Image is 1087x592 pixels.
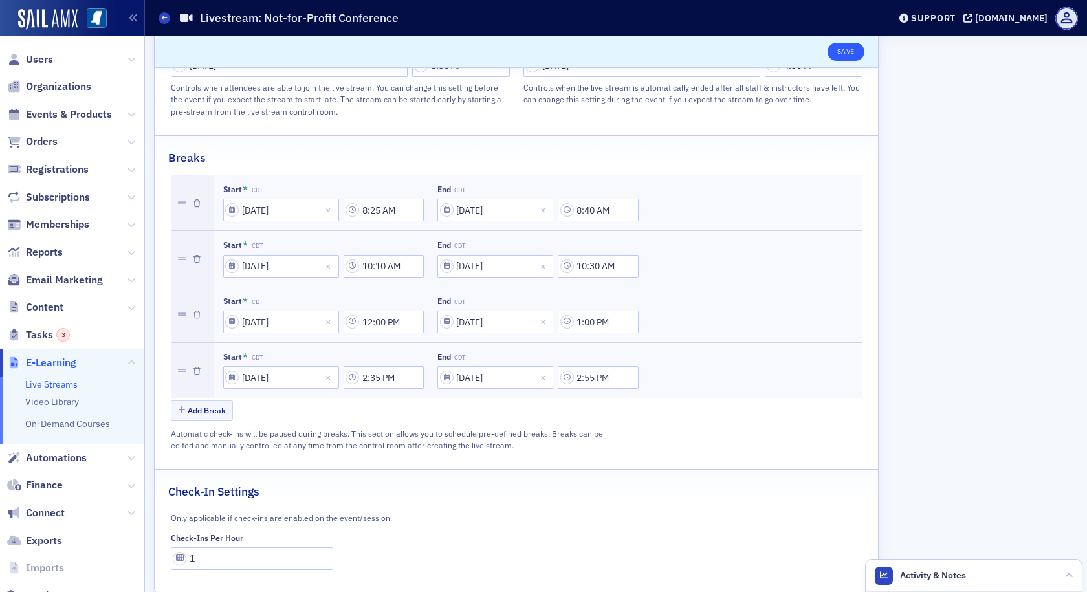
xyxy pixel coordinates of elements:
[322,255,339,278] button: Close
[7,80,91,94] a: Organizations
[454,298,465,306] span: CDT
[25,396,79,408] a: Video Library
[7,217,89,232] a: Memberships
[7,478,63,492] a: Finance
[437,184,451,194] div: End
[437,199,553,221] input: MM/DD/YYYY
[7,162,89,177] a: Registrations
[7,52,53,67] a: Users
[344,199,424,221] input: 00:00 AM
[243,240,248,249] abbr: This field is required
[7,328,70,342] a: Tasks3
[223,366,339,389] input: MM/DD/YYYY
[243,296,248,305] abbr: This field is required
[7,356,76,370] a: E-Learning
[25,378,78,390] a: Live Streams
[171,400,234,421] button: Add Break
[26,478,63,492] span: Finance
[975,12,1048,24] div: [DOMAIN_NAME]
[168,483,259,500] h2: Check-In Settings
[437,366,553,389] input: MM/DD/YYYY
[900,569,966,582] span: Activity & Notes
[223,311,339,333] input: MM/DD/YYYY
[7,107,112,122] a: Events & Products
[78,8,107,30] a: View Homepage
[437,311,553,333] input: MM/DD/YYYY
[344,311,424,333] input: 00:00 AM
[828,43,864,61] button: Save
[344,366,424,389] input: 00:00 AM
[56,328,70,342] div: 3
[558,199,639,221] input: 00:00 AM
[322,311,339,333] button: Close
[558,311,639,333] input: 00:00 AM
[322,199,339,221] button: Close
[252,186,263,194] span: CDT
[7,561,64,575] a: Imports
[7,451,87,465] a: Automations
[243,352,248,361] abbr: This field is required
[26,328,70,342] span: Tasks
[7,506,65,520] a: Connect
[26,135,58,149] span: Orders
[523,82,862,105] div: Controls when the live stream is automatically ended after all staff & instructors have left. You...
[7,300,63,314] a: Content
[168,149,206,166] h2: Breaks
[18,9,78,30] img: SailAMX
[223,255,339,278] input: MM/DD/YYYY
[454,186,465,194] span: CDT
[536,311,553,333] button: Close
[7,135,58,149] a: Orders
[223,199,339,221] input: MM/DD/YYYY
[26,217,89,232] span: Memberships
[7,273,103,287] a: Email Marketing
[26,107,112,122] span: Events & Products
[87,8,107,28] img: SailAMX
[7,245,63,259] a: Reports
[437,296,451,306] div: End
[26,162,89,177] span: Registrations
[223,184,242,194] div: Start
[911,12,956,24] div: Support
[437,240,451,250] div: End
[963,14,1052,23] button: [DOMAIN_NAME]
[223,352,242,362] div: Start
[252,298,263,306] span: CDT
[558,366,639,389] input: 00:00 AM
[536,366,553,389] button: Close
[243,184,248,193] abbr: This field is required
[171,533,243,543] div: Check-Ins Per Hour
[26,534,62,548] span: Exports
[437,352,451,362] div: End
[322,366,339,389] button: Close
[171,82,510,117] div: Controls when attendees are able to join the live stream. You can change this setting before the ...
[344,255,424,278] input: 00:00 AM
[454,242,465,250] span: CDT
[252,242,263,250] span: CDT
[26,561,64,575] span: Imports
[200,10,399,26] h1: Livestream: Not-for-Profit Conference
[26,80,91,94] span: Organizations
[26,190,90,204] span: Subscriptions
[223,240,242,250] div: Start
[26,52,53,67] span: Users
[536,199,553,221] button: Close
[223,296,242,306] div: Start
[25,418,110,430] a: On-Demand Courses
[171,510,606,524] div: Only applicable if check-ins are enabled on the event/session.
[7,534,62,548] a: Exports
[26,300,63,314] span: Content
[1055,7,1078,30] span: Profile
[26,245,63,259] span: Reports
[454,354,465,362] span: CDT
[26,506,65,520] span: Connect
[536,255,553,278] button: Close
[7,190,90,204] a: Subscriptions
[26,451,87,465] span: Automations
[171,428,606,452] div: Automatic check-ins will be paused during breaks. This section allows you to schedule pre-defined...
[26,273,103,287] span: Email Marketing
[437,255,553,278] input: MM/DD/YYYY
[26,356,76,370] span: E-Learning
[252,354,263,362] span: CDT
